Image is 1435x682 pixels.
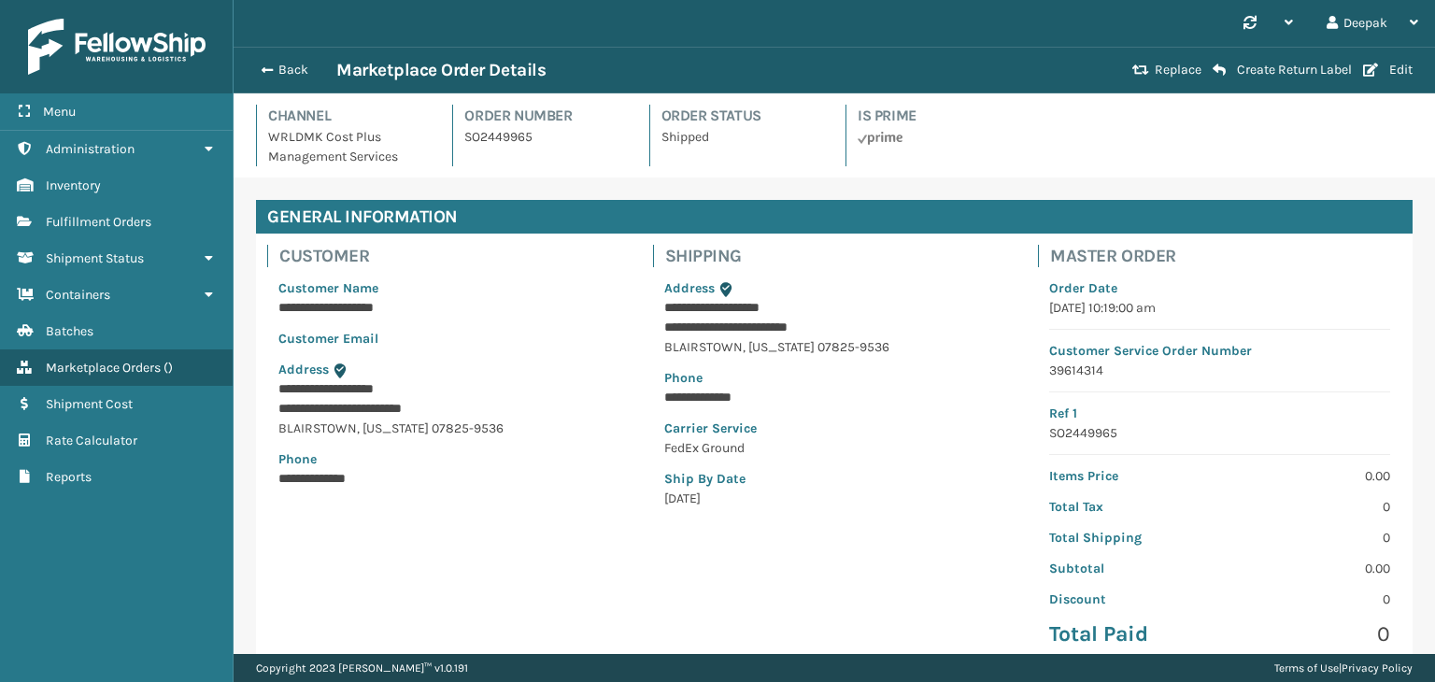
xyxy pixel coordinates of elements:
h3: Marketplace Order Details [336,59,546,81]
p: FedEx Ground [664,438,1005,458]
p: 0 [1231,528,1390,547]
span: Fulfillment Orders [46,214,151,230]
p: 39614314 [1049,361,1390,380]
p: Customer Email [278,329,619,348]
p: Customer Service Order Number [1049,341,1390,361]
p: 0 [1231,497,1390,517]
p: [DATE] 10:19:00 am [1049,298,1390,318]
span: Address [278,362,329,377]
button: Create Return Label [1207,62,1357,78]
button: Edit [1357,62,1418,78]
p: 0 [1231,590,1390,609]
p: [DATE] [664,489,1005,508]
p: 0.00 [1231,559,1390,578]
p: Discount [1049,590,1208,609]
h4: Order Number [464,105,626,127]
span: Administration [46,141,135,157]
a: Privacy Policy [1342,661,1413,675]
p: SO2449965 [464,127,626,147]
span: Inventory [46,178,101,193]
span: ( ) [163,360,173,376]
span: Marketplace Orders [46,360,161,376]
p: Total Tax [1049,497,1208,517]
p: BLAIRSTOWN , [US_STATE] 07825-9536 [278,419,619,438]
span: Containers [46,287,110,303]
span: Batches [46,323,93,339]
h4: Is Prime [858,105,1019,127]
button: Back [250,62,336,78]
p: Phone [278,449,619,469]
h4: Order Status [661,105,823,127]
i: Edit [1363,64,1378,77]
p: Copyright 2023 [PERSON_NAME]™ v 1.0.191 [256,654,468,682]
span: Address [664,280,715,296]
p: Total Shipping [1049,528,1208,547]
h4: Master Order [1050,245,1401,267]
span: Shipment Cost [46,396,133,412]
img: logo [28,19,206,75]
p: Subtotal [1049,559,1208,578]
i: Replace [1132,64,1149,77]
p: Carrier Service [664,419,1005,438]
p: Total Paid [1049,620,1208,648]
p: Shipped [661,127,823,147]
p: WRLDMK Cost Plus Management Services [268,127,430,166]
a: Terms of Use [1274,661,1339,675]
i: Create Return Label [1213,63,1226,78]
h4: General Information [256,200,1413,234]
p: Ref 1 [1049,404,1390,423]
span: Rate Calculator [46,433,137,448]
span: Reports [46,469,92,485]
p: Ship By Date [664,469,1005,489]
p: 0.00 [1231,466,1390,486]
p: SO2449965 [1049,423,1390,443]
span: Menu [43,104,76,120]
div: | [1274,654,1413,682]
h4: Shipping [665,245,1016,267]
p: Phone [664,368,1005,388]
p: Customer Name [278,278,619,298]
p: BLAIRSTOWN , [US_STATE] 07825-9536 [664,337,1005,357]
button: Replace [1127,62,1207,78]
p: Order Date [1049,278,1390,298]
h4: Channel [268,105,430,127]
p: 0 [1231,620,1390,648]
p: Items Price [1049,466,1208,486]
span: Shipment Status [46,250,144,266]
h4: Customer [279,245,631,267]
